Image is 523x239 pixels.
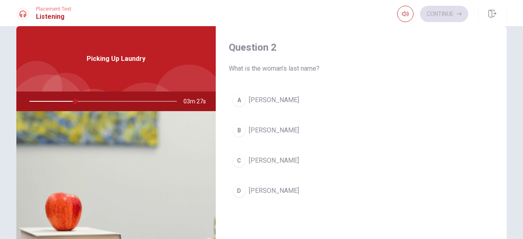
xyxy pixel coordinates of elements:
[229,150,494,171] button: C[PERSON_NAME]
[87,54,145,64] span: Picking Up Laundry
[183,92,212,111] span: 03m 27s
[232,124,246,137] div: B
[249,125,299,135] span: [PERSON_NAME]
[249,156,299,165] span: [PERSON_NAME]
[232,154,246,167] div: C
[249,186,299,196] span: [PERSON_NAME]
[249,95,299,105] span: [PERSON_NAME]
[229,64,494,74] span: What is the woman’s last name?
[229,90,494,110] button: A[PERSON_NAME]
[232,94,246,107] div: A
[229,120,494,141] button: B[PERSON_NAME]
[232,184,246,197] div: D
[229,41,494,54] h4: Question 2
[36,6,72,12] span: Placement Test
[36,12,72,22] h1: Listening
[229,181,494,201] button: D[PERSON_NAME]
